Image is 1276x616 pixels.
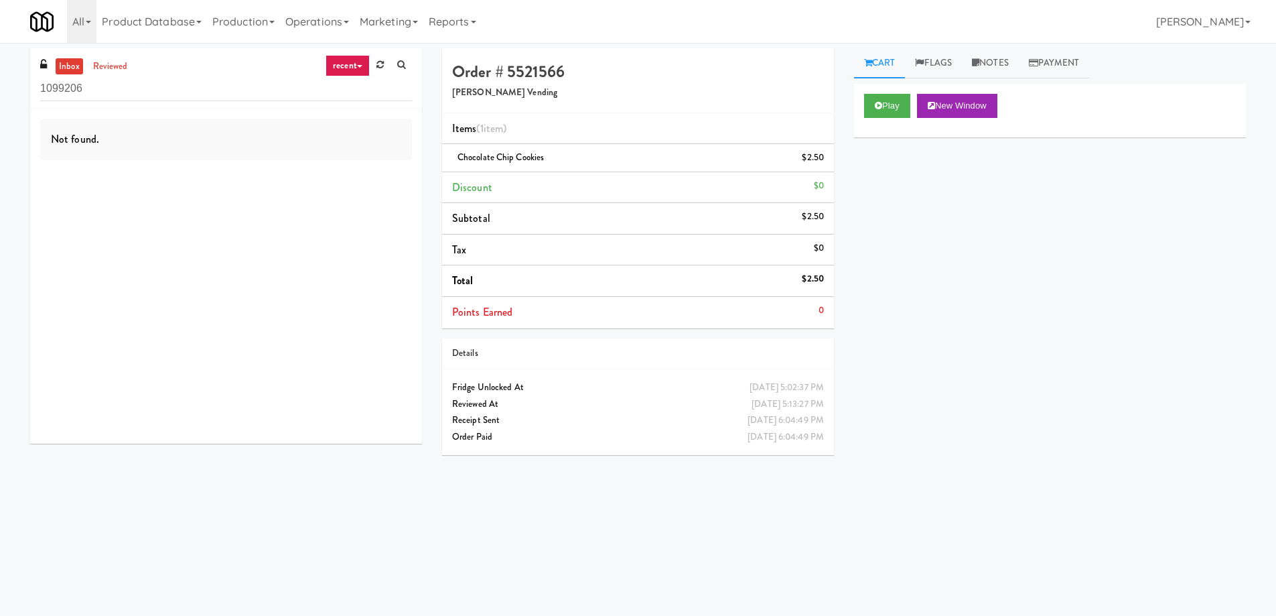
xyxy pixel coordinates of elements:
[452,210,490,226] span: Subtotal
[484,121,503,136] ng-pluralize: item
[90,58,131,75] a: reviewed
[452,242,466,257] span: Tax
[748,412,824,429] div: [DATE] 6:04:49 PM
[814,240,824,257] div: $0
[814,178,824,194] div: $0
[452,412,824,429] div: Receipt Sent
[854,48,906,78] a: Cart
[1019,48,1090,78] a: Payment
[51,131,99,147] span: Not found.
[802,149,824,166] div: $2.50
[748,429,824,446] div: [DATE] 6:04:49 PM
[905,48,962,78] a: Flags
[452,63,824,80] h4: Order # 5521566
[750,379,824,396] div: [DATE] 5:02:37 PM
[30,10,54,34] img: Micromart
[452,345,824,362] div: Details
[476,121,506,136] span: (1 )
[40,76,412,101] input: Search vision orders
[452,180,492,195] span: Discount
[326,55,370,76] a: recent
[452,304,512,320] span: Points Earned
[457,151,544,164] span: Chocolate Chip Cookies
[864,94,910,118] button: Play
[56,58,83,75] a: inbox
[452,429,824,446] div: Order Paid
[452,273,474,288] span: Total
[752,396,824,413] div: [DATE] 5:13:27 PM
[819,302,824,319] div: 0
[917,94,997,118] button: New Window
[452,379,824,396] div: Fridge Unlocked At
[452,396,824,413] div: Reviewed At
[452,88,824,98] h5: [PERSON_NAME] Vending
[802,271,824,288] div: $2.50
[962,48,1019,78] a: Notes
[802,208,824,225] div: $2.50
[452,121,506,136] span: Items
